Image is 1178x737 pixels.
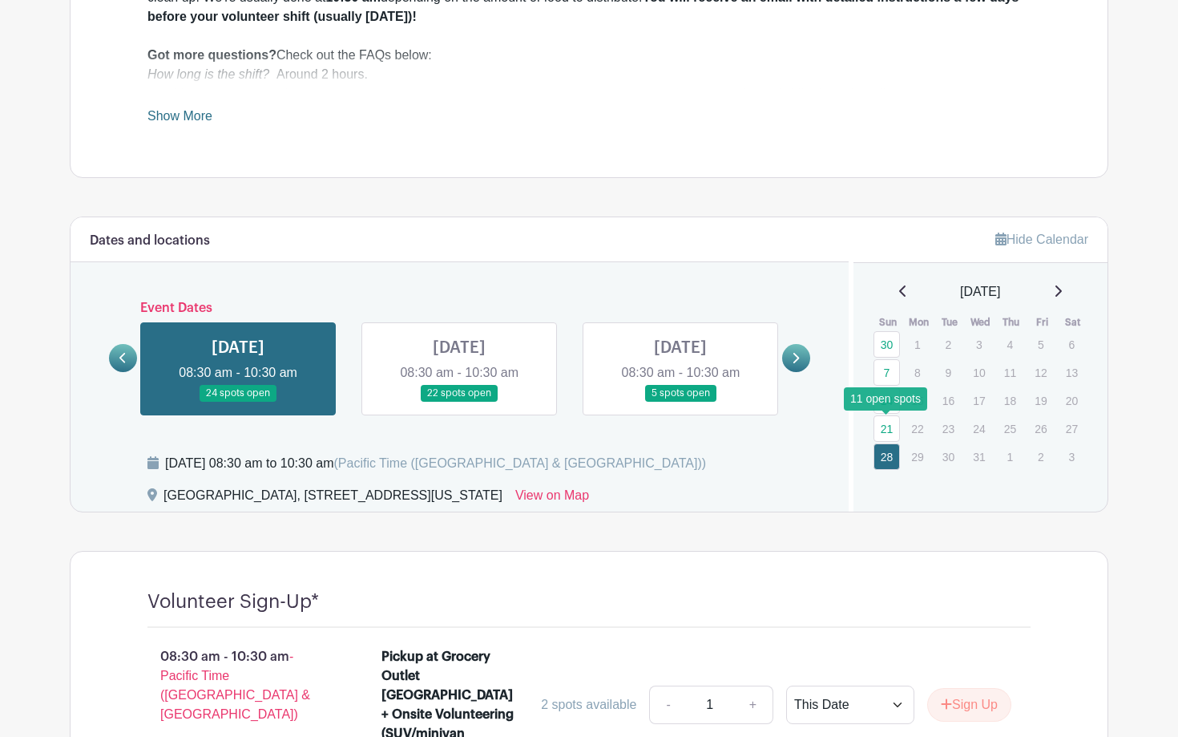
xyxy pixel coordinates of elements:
[873,443,900,470] a: 28
[1059,444,1085,469] p: 3
[147,109,212,129] a: Show More
[966,360,992,385] p: 10
[997,444,1023,469] p: 1
[733,686,773,724] a: +
[122,641,356,731] p: 08:30 am - 10:30 am
[873,314,904,330] th: Sun
[137,301,782,316] h6: Event Dates
[997,388,1023,413] p: 18
[966,444,992,469] p: 31
[960,282,1000,302] span: [DATE]
[844,387,927,411] div: 11 open spots
[147,48,276,62] strong: Got more questions?
[904,444,930,469] p: 29
[997,416,1023,441] p: 25
[935,444,962,469] p: 30
[515,486,589,512] a: View on Map
[160,84,1031,103] li: 8:45 am: Volunteer shifts to pickup food at the grocery store or set up onsite (8:30 a.m. for Gro...
[147,65,1031,84] div: Around 2 hours.
[1059,360,1085,385] p: 13
[1027,416,1054,441] p: 26
[965,314,996,330] th: Wed
[163,486,502,512] div: [GEOGRAPHIC_DATA], [STREET_ADDRESS][US_STATE]
[966,416,992,441] p: 24
[934,314,966,330] th: Tue
[147,590,319,613] h4: Volunteer Sign-Up*
[873,331,900,358] a: 30
[1027,332,1054,357] p: 5
[996,314,1027,330] th: Thu
[1059,388,1085,413] p: 20
[904,416,930,441] p: 22
[935,360,962,385] p: 9
[1059,332,1085,357] p: 6
[904,332,930,357] p: 1
[1059,416,1085,441] p: 27
[927,688,1011,722] button: Sign Up
[903,314,934,330] th: Mon
[1027,388,1054,413] p: 19
[333,456,706,470] span: (Pacific Time ([GEOGRAPHIC_DATA] & [GEOGRAPHIC_DATA]))
[997,360,1023,385] p: 11
[147,67,269,81] em: How long is the shift?
[966,332,992,357] p: 3
[649,686,686,724] a: -
[165,454,706,473] div: [DATE] 08:30 am to 10:30 am
[541,695,636,715] div: 2 spots available
[995,233,1088,246] a: Hide Calendar
[873,415,900,442] a: 21
[966,388,992,413] p: 17
[904,360,930,385] p: 8
[935,388,962,413] p: 16
[90,233,210,249] h6: Dates and locations
[935,416,962,441] p: 23
[1058,314,1089,330] th: Sat
[1027,314,1058,330] th: Fri
[147,46,1031,65] div: Check out the FAQs below:
[873,359,900,386] a: 7
[1027,360,1054,385] p: 12
[935,332,962,357] p: 2
[997,332,1023,357] p: 4
[1027,444,1054,469] p: 2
